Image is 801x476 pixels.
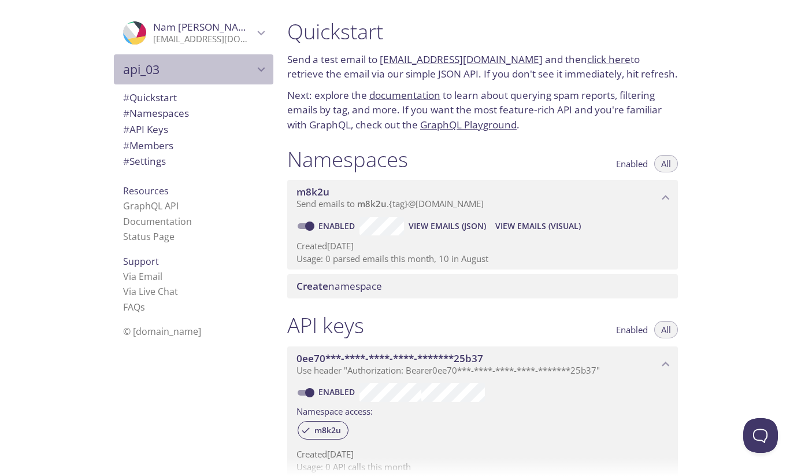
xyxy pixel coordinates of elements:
[317,386,359,397] a: Enabled
[123,139,129,152] span: #
[114,153,273,169] div: Team Settings
[123,185,169,197] span: Resources
[287,52,678,82] p: Send a test email to and then to retrieve the email via our simple JSON API. If you don't see it ...
[123,270,162,283] a: Via Email
[123,123,168,136] span: API Keys
[491,217,585,235] button: View Emails (Visual)
[153,34,254,45] p: [EMAIL_ADDRESS][DOMAIN_NAME]
[654,155,678,172] button: All
[123,200,179,212] a: GraphQL API
[123,325,201,338] span: © [DOMAIN_NAME]
[114,105,273,121] div: Namespaces
[287,180,678,216] div: m8k2u namespace
[123,301,145,313] a: FAQ
[123,91,129,104] span: #
[357,198,387,209] span: m8k2u
[609,321,655,338] button: Enabled
[123,123,129,136] span: #
[287,146,408,172] h1: Namespaces
[114,54,273,84] div: api_03
[140,301,145,313] span: s
[123,154,166,168] span: Settings
[123,255,159,268] span: Support
[296,240,669,252] p: Created [DATE]
[287,274,678,298] div: Create namespace
[296,198,484,209] span: Send emails to . {tag} @[DOMAIN_NAME]
[287,312,364,338] h1: API keys
[153,20,256,34] span: Nam [PERSON_NAME]
[123,61,254,78] span: api_03
[123,106,189,120] span: Namespaces
[587,53,631,66] a: click here
[114,121,273,138] div: API Keys
[654,321,678,338] button: All
[114,14,273,52] div: Nam Kevin
[743,418,778,453] iframe: Help Scout Beacon - Open
[296,402,373,419] label: Namespace access:
[380,53,543,66] a: [EMAIL_ADDRESS][DOMAIN_NAME]
[287,88,678,132] p: Next: explore the to learn about querying spam reports, filtering emails by tag, and more. If you...
[287,19,678,45] h1: Quickstart
[123,285,178,298] a: Via Live Chat
[123,91,177,104] span: Quickstart
[404,217,491,235] button: View Emails (JSON)
[114,138,273,154] div: Members
[123,230,175,243] a: Status Page
[296,448,669,460] p: Created [DATE]
[307,425,348,436] span: m8k2u
[114,90,273,106] div: Quickstart
[420,118,517,131] a: GraphQL Playground
[296,279,382,293] span: namespace
[123,139,173,152] span: Members
[123,215,192,228] a: Documentation
[495,219,581,233] span: View Emails (Visual)
[123,106,129,120] span: #
[296,279,328,293] span: Create
[298,421,348,440] div: m8k2u
[123,154,129,168] span: #
[369,88,440,102] a: documentation
[296,253,669,265] p: Usage: 0 parsed emails this month, 10 in August
[609,155,655,172] button: Enabled
[409,219,486,233] span: View Emails (JSON)
[317,220,359,231] a: Enabled
[296,185,329,198] span: m8k2u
